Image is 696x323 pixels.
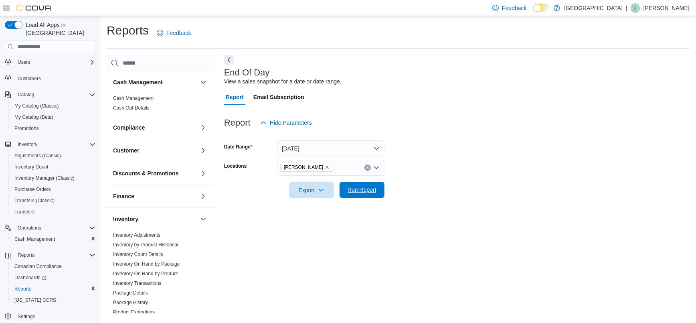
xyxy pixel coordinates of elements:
[294,182,329,198] span: Export
[364,165,371,171] button: Clear input
[113,215,197,223] button: Inventory
[2,139,99,150] button: Inventory
[11,234,95,244] span: Cash Management
[11,295,95,305] span: Washington CCRS
[14,90,37,100] button: Catalog
[284,163,324,171] span: [PERSON_NAME]
[643,3,690,13] p: [PERSON_NAME]
[113,105,150,111] a: Cash Out Details
[8,234,99,245] button: Cash Management
[113,169,178,177] h3: Discounts & Promotions
[14,250,38,260] button: Reports
[257,115,315,131] button: Hide Parameters
[226,89,244,105] span: Report
[11,262,65,271] a: Canadian Compliance
[113,261,180,267] span: Inventory On Hand by Package
[2,250,99,261] button: Reports
[14,74,44,83] a: Customers
[2,311,99,322] button: Settings
[533,4,550,12] input: Dark Mode
[113,309,155,315] a: Product Expirations
[8,184,99,195] button: Purchase Orders
[113,169,197,177] button: Discounts & Promotions
[14,286,31,292] span: Reports
[107,93,214,116] div: Cash Management
[14,103,59,109] span: My Catalog (Classic)
[198,123,208,132] button: Compliance
[8,283,99,295] button: Reports
[8,150,99,161] button: Adjustments (Classic)
[198,146,208,155] button: Customer
[224,118,251,128] h3: Report
[8,261,99,272] button: Canadian Compliance
[22,21,95,37] span: Load All Apps in [GEOGRAPHIC_DATA]
[14,274,47,281] span: Dashboards
[2,89,99,100] button: Catalog
[11,124,42,133] a: Promotions
[11,151,64,160] a: Adjustments (Classic)
[11,196,58,205] a: Transfers (Classic)
[631,3,640,13] div: Natalie Frost
[14,186,51,193] span: Purchase Orders
[18,313,35,320] span: Settings
[2,57,99,68] button: Users
[14,197,55,204] span: Transfers (Classic)
[289,182,334,198] button: Export
[11,101,62,111] a: My Catalog (Classic)
[11,173,78,183] a: Inventory Manager (Classic)
[113,146,197,154] button: Customer
[11,185,54,194] a: Purchase Orders
[2,222,99,234] button: Operations
[14,57,95,67] span: Users
[270,119,312,127] span: Hide Parameters
[11,234,58,244] a: Cash Management
[14,140,95,149] span: Inventory
[113,124,145,132] h3: Compliance
[11,284,34,294] a: Reports
[113,280,162,286] a: Inventory Transactions
[113,78,197,86] button: Cash Management
[626,3,627,13] p: |
[113,232,160,238] a: Inventory Adjustments
[14,164,49,170] span: Inventory Count
[198,191,208,201] button: Finance
[113,300,148,305] a: Package History
[8,195,99,206] button: Transfers (Classic)
[348,186,376,194] span: Run Report
[11,151,95,160] span: Adjustments (Classic)
[8,206,99,217] button: Transfers
[166,29,191,37] span: Feedback
[14,250,95,260] span: Reports
[11,173,95,183] span: Inventory Manager (Classic)
[113,252,163,257] a: Inventory Count Details
[18,75,41,82] span: Customers
[198,77,208,87] button: Cash Management
[11,162,95,172] span: Inventory Count
[8,100,99,112] button: My Catalog (Classic)
[14,152,61,159] span: Adjustments (Classic)
[14,297,56,303] span: [US_STATE] CCRS
[11,207,95,217] span: Transfers
[224,163,247,169] label: Locations
[14,263,62,270] span: Canadian Compliance
[113,242,178,248] span: Inventory by Product Historical
[198,169,208,178] button: Discounts & Promotions
[113,215,138,223] h3: Inventory
[14,236,55,242] span: Cash Management
[113,192,197,200] button: Finance
[113,242,178,248] a: Inventory by Product Historical
[224,77,342,86] div: View a sales snapshot for a date or date range.
[113,271,178,276] a: Inventory On Hand by Product
[14,311,95,321] span: Settings
[14,209,34,215] span: Transfers
[8,112,99,123] button: My Catalog (Beta)
[14,57,33,67] button: Users
[11,112,57,122] a: My Catalog (Beta)
[113,95,154,101] a: Cash Management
